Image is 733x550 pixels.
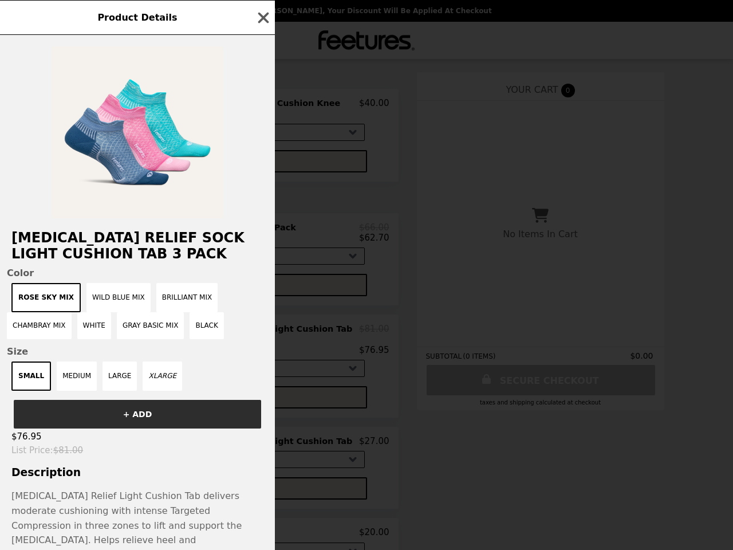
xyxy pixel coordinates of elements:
button: Wild Blue Mix [86,283,151,312]
button: XLARGE [143,362,182,391]
button: LARGE [103,362,137,391]
button: Brilliant Mix [156,283,218,312]
button: White [77,312,111,339]
button: Chambray Mix [7,312,72,339]
button: MEDIUM [57,362,97,391]
span: Product Details [97,12,177,23]
button: Black [190,312,223,339]
button: SMALL [11,362,51,391]
button: + ADD [14,400,261,429]
button: Rose Sky Mix [11,283,81,312]
img: Rose Sky Mix / SMALL [52,46,223,218]
button: Gray Basic Mix [117,312,184,339]
span: Color [7,268,268,278]
span: $81.00 [53,445,84,455]
span: Size [7,346,268,357]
